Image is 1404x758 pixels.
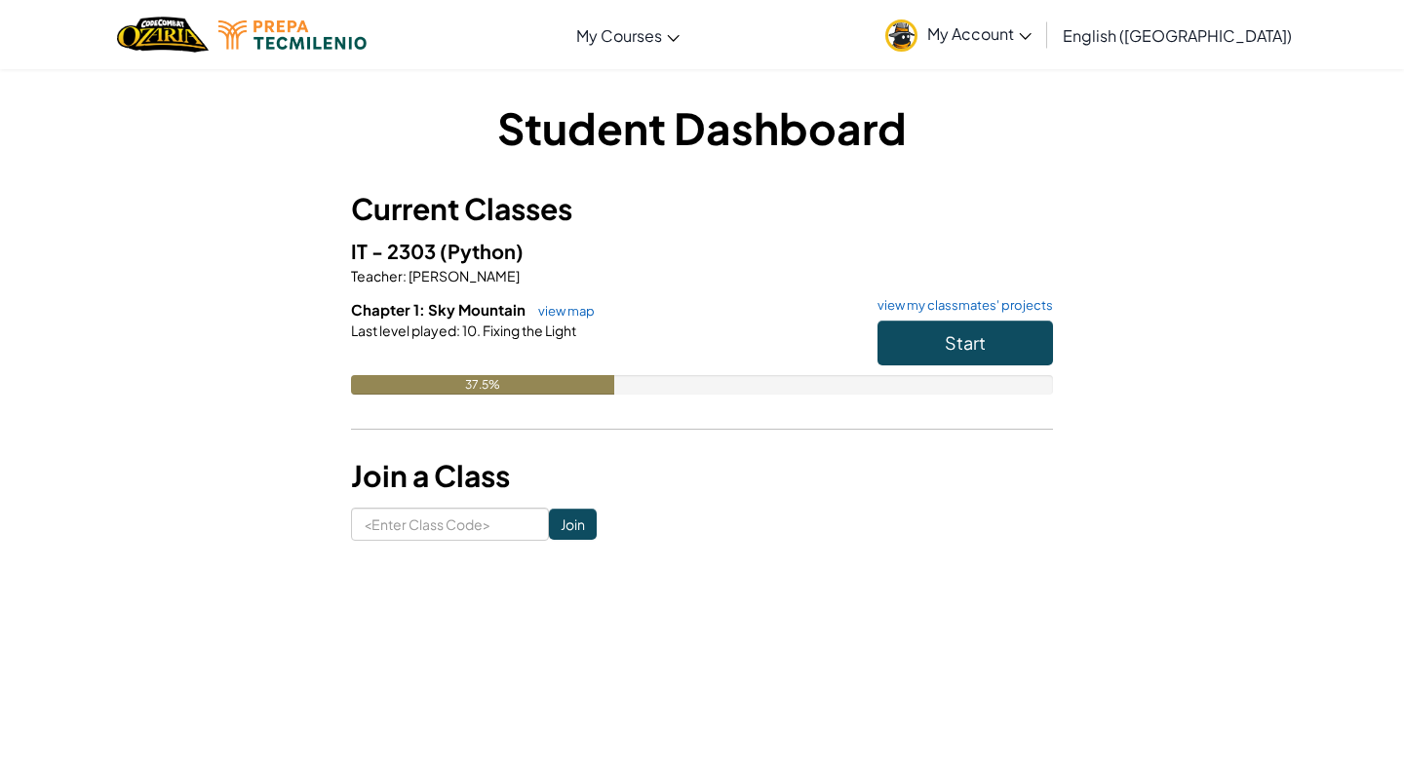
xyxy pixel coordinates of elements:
h3: Join a Class [351,454,1053,498]
span: My Account [927,23,1032,44]
span: IT - 2303 [351,239,440,263]
input: <Enter Class Code> [351,508,549,541]
span: 10. [460,322,481,339]
span: English ([GEOGRAPHIC_DATA]) [1063,25,1292,46]
span: (Python) [440,239,524,263]
span: [PERSON_NAME] [407,267,520,284]
h1: Student Dashboard [351,97,1053,158]
span: Last level played [351,322,456,339]
img: avatar [885,19,917,52]
span: Start [945,331,986,354]
input: Join [549,509,597,540]
a: English ([GEOGRAPHIC_DATA]) [1053,9,1302,61]
img: Tecmilenio logo [218,20,367,50]
img: Home [117,15,208,55]
a: view my classmates' projects [868,299,1053,312]
a: Ozaria by CodeCombat logo [117,15,208,55]
h3: Current Classes [351,187,1053,231]
span: Teacher [351,267,403,284]
a: view map [528,303,595,319]
span: Fixing the Light [481,322,576,339]
span: Chapter 1: Sky Mountain [351,300,528,319]
button: Start [877,321,1053,365]
div: 37.5% [351,375,614,395]
span: My Courses [576,25,662,46]
span: : [403,267,407,284]
a: My Courses [566,9,689,61]
a: My Account [876,4,1041,65]
span: : [456,322,460,339]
